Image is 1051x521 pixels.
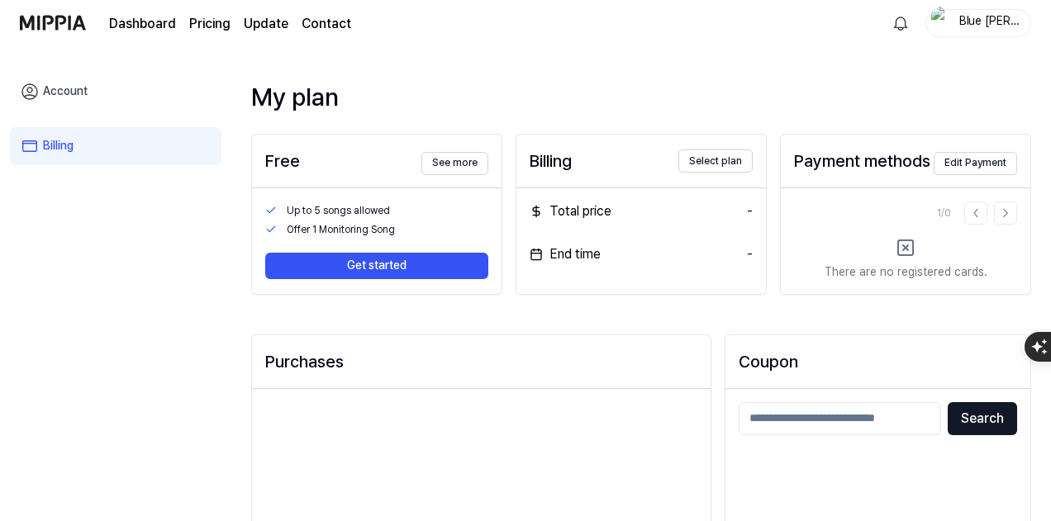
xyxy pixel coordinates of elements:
div: Purchases [265,348,697,375]
a: Billing [10,127,221,165]
div: - [747,244,753,264]
button: Edit Payment [934,152,1017,175]
button: Search [948,402,1017,435]
a: Account [10,73,221,111]
div: Offer 1 Monitoring Song [287,223,488,237]
div: End time [530,244,601,264]
div: There are no registered cards. [825,264,987,281]
button: See more [421,152,488,175]
button: Select plan [678,149,753,173]
img: 알림 [891,13,911,33]
div: My plan [251,79,1031,114]
a: Contact [302,14,351,34]
div: Billing [530,148,572,174]
a: Update [244,14,288,34]
a: Edit Payment [934,147,1017,174]
div: Blue [PERSON_NAME] [956,13,1020,31]
h2: Coupon [739,348,1017,375]
button: Get started [265,253,488,279]
button: profileBlue [PERSON_NAME] [925,9,1031,37]
div: 1 / 0 [937,206,951,220]
a: Dashboard [109,14,176,34]
a: Pricing [189,14,231,34]
div: Up to 5 songs allowed [287,204,488,218]
div: Free [265,148,300,174]
div: Payment methods [794,148,930,174]
div: - [747,201,753,221]
div: Total price [530,201,611,221]
a: Get started [265,239,488,279]
a: See more [421,147,488,174]
img: profile [931,7,951,40]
